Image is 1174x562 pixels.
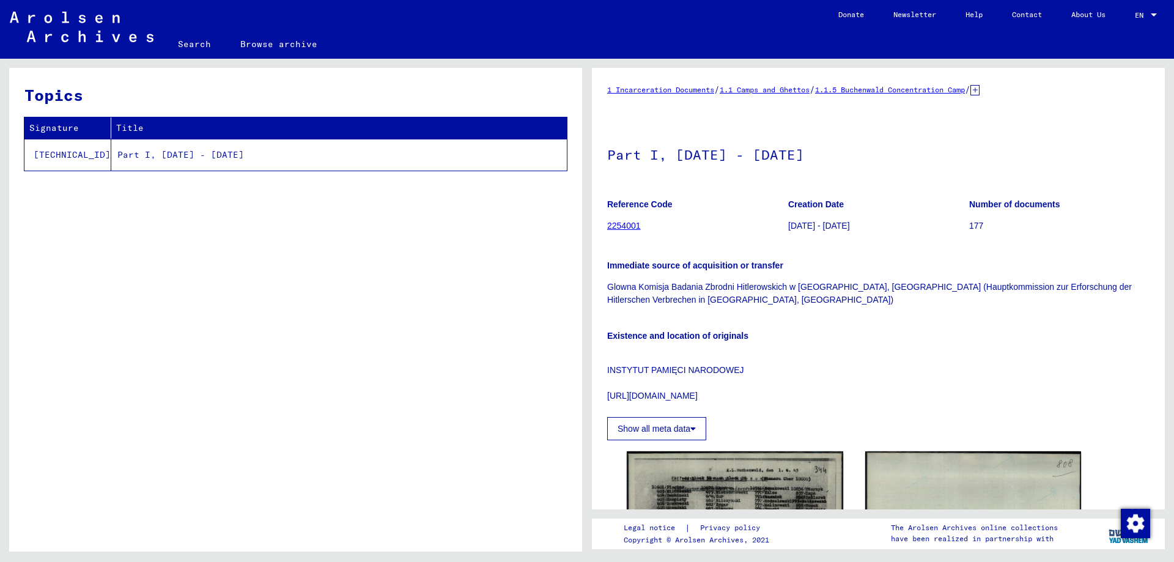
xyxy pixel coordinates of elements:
[624,522,775,534] div: |
[891,533,1058,544] p: have been realized in partnership with
[714,84,720,95] span: /
[24,117,111,139] th: Signature
[111,117,567,139] th: Title
[624,522,685,534] a: Legal notice
[965,84,970,95] span: /
[10,12,153,42] img: Arolsen_neg.svg
[111,139,567,171] td: Part I, [DATE] - [DATE]
[163,29,226,59] a: Search
[607,199,673,209] b: Reference Code
[607,351,1150,402] p: INSTYTUT PAMIĘCI NARODOWEJ [URL][DOMAIN_NAME]
[607,85,714,94] a: 1 Incarceration Documents
[1135,11,1148,20] span: EN
[624,534,775,545] p: Copyright © Arolsen Archives, 2021
[607,221,641,231] a: 2254001
[720,85,810,94] a: 1.1 Camps and Ghettos
[607,417,706,440] button: Show all meta data
[788,199,844,209] b: Creation Date
[788,220,969,232] p: [DATE] - [DATE]
[810,84,815,95] span: /
[24,83,566,107] h3: Topics
[226,29,332,59] a: Browse archive
[607,281,1150,306] p: Glowna Komisja Badania Zbrodni Hitlerowskich w [GEOGRAPHIC_DATA], [GEOGRAPHIC_DATA] (Hauptkommiss...
[815,85,965,94] a: 1.1.5 Buchenwald Concentration Camp
[607,127,1150,180] h1: Part I, [DATE] - [DATE]
[969,199,1060,209] b: Number of documents
[690,522,775,534] a: Privacy policy
[24,139,111,171] td: [TECHNICAL_ID]
[1121,509,1150,538] img: Change consent
[1106,518,1152,549] img: yv_logo.png
[607,331,748,341] b: Existence and location of originals
[891,522,1058,533] p: The Arolsen Archives online collections
[607,261,783,270] b: Immediate source of acquisition or transfer
[969,220,1150,232] p: 177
